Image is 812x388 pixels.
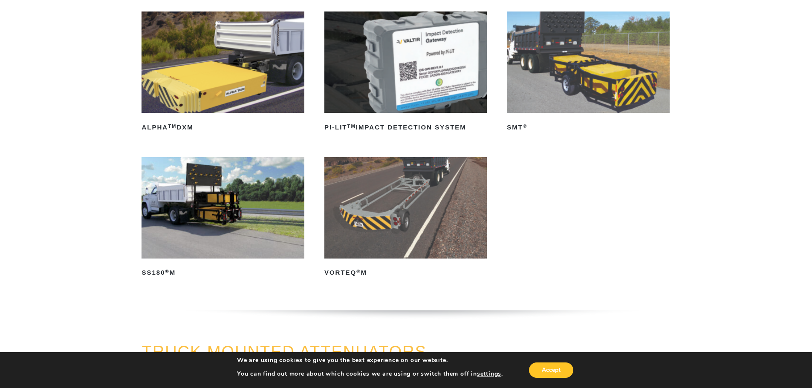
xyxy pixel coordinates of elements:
sup: ® [523,124,527,129]
a: PI-LITTMImpact Detection System [324,11,487,134]
a: VORTEQ®M [324,157,487,280]
button: Accept [529,362,573,378]
h2: VORTEQ M [324,266,487,280]
a: SMT® [507,11,669,134]
h2: PI-LIT Impact Detection System [324,121,487,134]
sup: ® [165,269,170,274]
sup: TM [347,124,356,129]
h2: SS180 M [142,266,304,280]
p: You can find out more about which cookies we are using or switch them off in . [237,370,503,378]
button: settings [477,370,501,378]
h2: SMT [507,121,669,134]
a: ALPHATMDXM [142,11,304,134]
sup: ® [356,269,361,274]
sup: TM [168,124,176,129]
a: SS180®M [142,157,304,280]
h2: ALPHA DXM [142,121,304,134]
p: We are using cookies to give you the best experience on our website. [237,356,503,364]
